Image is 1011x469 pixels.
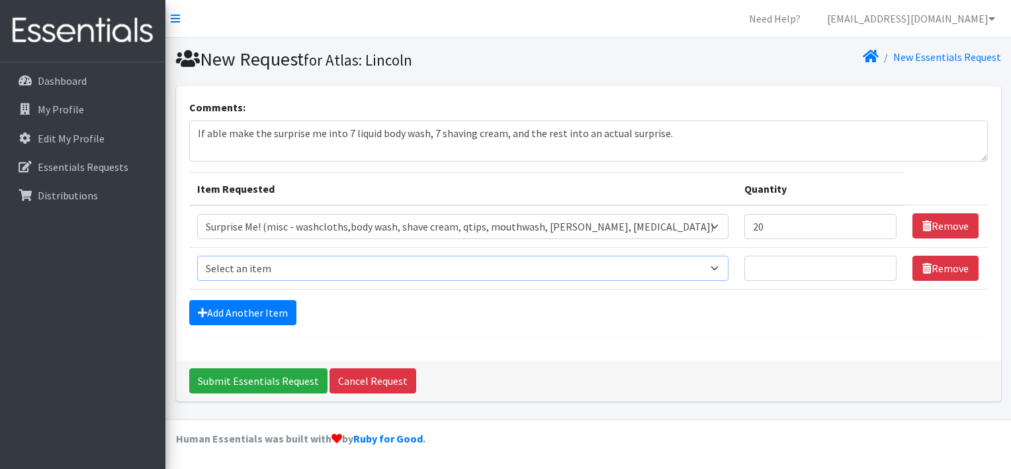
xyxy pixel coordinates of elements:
[5,9,160,53] img: HumanEssentials
[38,74,87,87] p: Dashboard
[176,48,584,71] h1: New Request
[5,96,160,123] a: My Profile
[189,300,296,325] a: Add Another Item
[38,189,98,202] p: Distributions
[5,68,160,94] a: Dashboard
[38,103,84,116] p: My Profile
[5,125,160,152] a: Edit My Profile
[816,5,1006,32] a: [EMAIL_ADDRESS][DOMAIN_NAME]
[38,132,105,145] p: Edit My Profile
[330,368,416,393] a: Cancel Request
[189,99,245,115] label: Comments:
[738,5,811,32] a: Need Help?
[5,182,160,209] a: Distributions
[736,172,904,205] th: Quantity
[912,213,979,238] a: Remove
[5,154,160,180] a: Essentials Requests
[912,256,979,281] a: Remove
[353,432,423,445] a: Ruby for Good
[304,50,412,70] small: for Atlas: Lincoln
[189,368,328,393] input: Submit Essentials Request
[189,172,737,205] th: Item Requested
[38,160,128,174] p: Essentials Requests
[893,50,1001,64] a: New Essentials Request
[176,432,425,445] strong: Human Essentials was built with by .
